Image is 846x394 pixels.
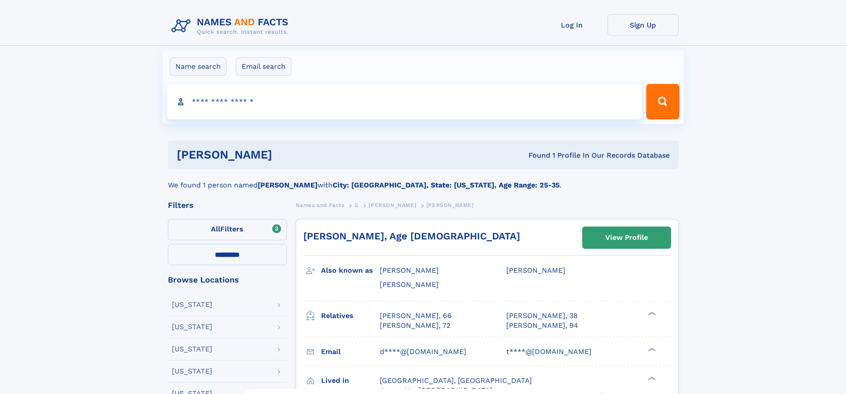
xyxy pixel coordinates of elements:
div: Found 1 Profile In Our Records Database [400,151,670,160]
a: [PERSON_NAME] [369,199,416,211]
a: [PERSON_NAME], Age [DEMOGRAPHIC_DATA] [303,231,520,242]
div: We found 1 person named with . [168,169,679,191]
span: [PERSON_NAME] [380,280,439,289]
a: [PERSON_NAME], 72 [380,321,450,330]
b: City: [GEOGRAPHIC_DATA], State: [US_STATE], Age Range: 25-35 [333,181,560,189]
a: [PERSON_NAME], 66 [380,311,452,321]
a: Names and Facts [296,199,345,211]
a: Log In [536,14,608,36]
label: Filters [168,219,287,240]
img: Logo Names and Facts [168,14,296,38]
div: [US_STATE] [172,301,212,308]
h3: Also known as [321,263,380,278]
div: [US_STATE] [172,346,212,353]
a: [PERSON_NAME], 38 [506,311,578,321]
h1: [PERSON_NAME] [177,149,401,160]
div: ❯ [646,375,656,381]
span: [GEOGRAPHIC_DATA], [GEOGRAPHIC_DATA] [380,376,532,385]
span: [PERSON_NAME] [506,266,565,275]
span: [PERSON_NAME] [380,266,439,275]
div: Browse Locations [168,276,287,284]
div: [US_STATE] [172,368,212,375]
span: [PERSON_NAME] [369,202,416,208]
div: View Profile [605,227,648,248]
div: ❯ [646,310,656,316]
input: search input [167,84,643,119]
div: ❯ [646,346,656,352]
button: Search Button [646,84,679,119]
a: [PERSON_NAME], 94 [506,321,578,330]
span: G [354,202,359,208]
span: All [211,225,220,233]
b: [PERSON_NAME] [258,181,318,189]
label: Name search [170,57,226,76]
h3: Relatives [321,308,380,323]
h3: Email [321,344,380,359]
div: [US_STATE] [172,323,212,330]
span: [PERSON_NAME] [426,202,474,208]
div: Filters [168,201,287,209]
a: View Profile [583,227,671,248]
a: G [354,199,359,211]
a: Sign Up [608,14,679,36]
h3: Lived in [321,373,380,388]
label: Email search [236,57,291,76]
